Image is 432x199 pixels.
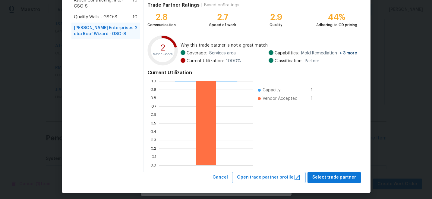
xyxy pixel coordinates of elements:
[74,25,135,37] span: [PERSON_NAME] Enterprises dba Roof Wizard - GSO-S
[133,14,137,20] span: 10
[301,50,357,56] span: Mold Remediation
[316,22,357,28] div: Adhering to OD pricing
[316,14,357,20] div: 44%
[152,155,156,159] text: 0.1
[151,138,156,142] text: 0.3
[232,172,306,183] button: Open trade partner profile
[150,130,156,133] text: 0.4
[147,70,357,76] h4: Current Utilization
[275,58,302,64] span: Classification:
[151,105,156,108] text: 0.7
[209,50,236,56] span: Services area
[209,14,236,20] div: 2.7
[270,14,282,20] div: 2.9
[209,22,236,28] div: Speed of work
[150,96,156,100] text: 0.8
[237,174,301,181] span: Open trade partner profile
[270,22,282,28] div: Quality
[160,44,165,52] text: 2
[275,50,299,56] span: Capabilities:
[150,88,156,91] text: 0.9
[200,2,204,8] div: |
[312,174,356,181] span: Select trade partner
[181,42,357,48] span: Why this trade partner is not a great match:
[213,174,228,181] span: Cancel
[263,96,298,102] span: Vendor Accepted
[74,14,117,20] span: Quality Walls - GSO-S
[187,50,207,56] span: Coverage:
[305,58,319,64] span: Partner
[226,58,241,64] span: 100.0 %
[147,22,176,28] div: Communication
[204,2,239,8] div: Based on 9 ratings
[151,79,156,83] text: 1.0
[147,14,176,20] div: 2.8
[210,172,230,183] button: Cancel
[263,87,280,93] span: Capacity
[151,147,156,150] text: 0.2
[147,2,200,8] h4: Trade Partner Ratings
[187,58,224,64] span: Current Utilization:
[153,53,173,56] text: Match Score
[135,25,137,37] span: 2
[307,172,361,183] button: Select trade partner
[311,87,320,93] span: 1
[150,164,156,167] text: 0.0
[311,96,320,102] span: 1
[151,113,156,117] text: 0.6
[339,51,357,55] span: + 3 more
[151,121,156,125] text: 0.5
